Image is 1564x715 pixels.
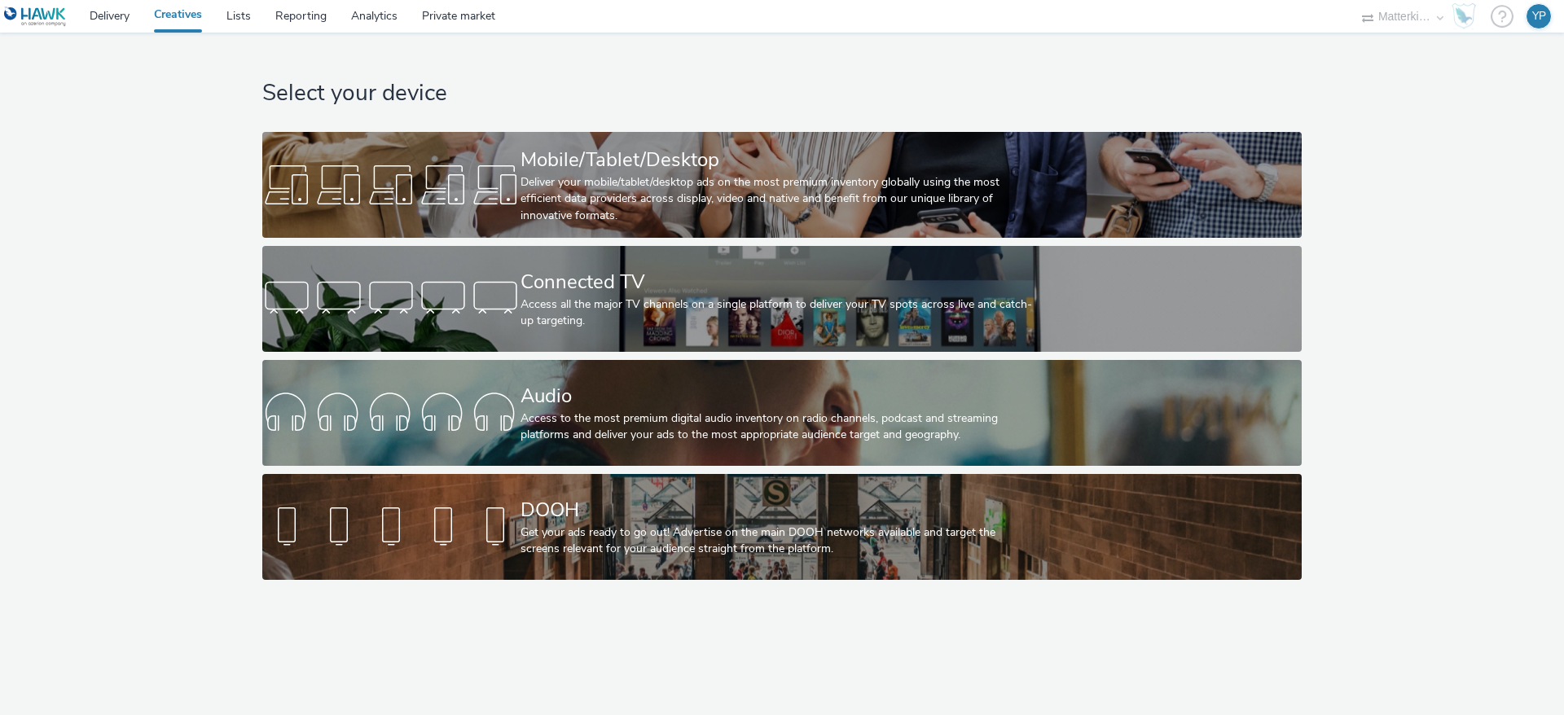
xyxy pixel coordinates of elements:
div: Audio [521,382,1037,410]
div: Get your ads ready to go out! Advertise on the main DOOH networks available and target the screen... [521,524,1037,558]
a: Hawk Academy [1452,3,1483,29]
div: DOOH [521,496,1037,524]
a: Connected TVAccess all the major TV channels on a single platform to deliver your TV spots across... [262,246,1301,352]
div: Connected TV [521,268,1037,296]
div: Access all the major TV channels on a single platform to deliver your TV spots across live and ca... [521,296,1037,330]
div: Mobile/Tablet/Desktop [521,146,1037,174]
img: Hawk Academy [1452,3,1476,29]
img: undefined Logo [4,7,67,27]
div: Access to the most premium digital audio inventory on radio channels, podcast and streaming platf... [521,410,1037,444]
div: Deliver your mobile/tablet/desktop ads on the most premium inventory globally using the most effi... [521,174,1037,224]
h1: Select your device [262,78,1301,109]
a: Mobile/Tablet/DesktopDeliver your mobile/tablet/desktop ads on the most premium inventory globall... [262,132,1301,238]
a: DOOHGet your ads ready to go out! Advertise on the main DOOH networks available and target the sc... [262,474,1301,580]
a: AudioAccess to the most premium digital audio inventory on radio channels, podcast and streaming ... [262,360,1301,466]
div: YP [1532,4,1546,29]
